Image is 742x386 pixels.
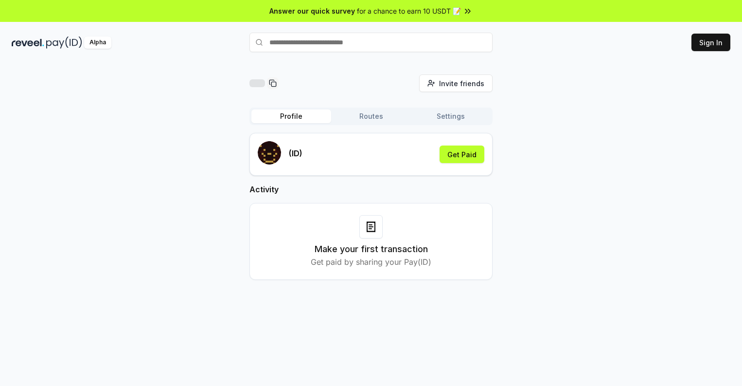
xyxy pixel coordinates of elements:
span: for a chance to earn 10 USDT 📝 [357,6,461,16]
button: Invite friends [419,74,493,92]
span: Invite friends [439,78,484,89]
button: Profile [251,110,331,123]
button: Sign In [691,34,730,51]
button: Settings [411,110,491,123]
div: Alpha [84,37,111,49]
button: Routes [331,110,411,123]
p: Get paid by sharing your Pay(ID) [311,256,431,268]
h2: Activity [249,184,493,195]
span: Answer our quick survey [269,6,355,16]
img: pay_id [46,37,82,49]
p: (ID) [289,147,302,159]
button: Get Paid [440,146,484,163]
img: reveel_dark [12,37,44,49]
h3: Make your first transaction [315,242,428,256]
